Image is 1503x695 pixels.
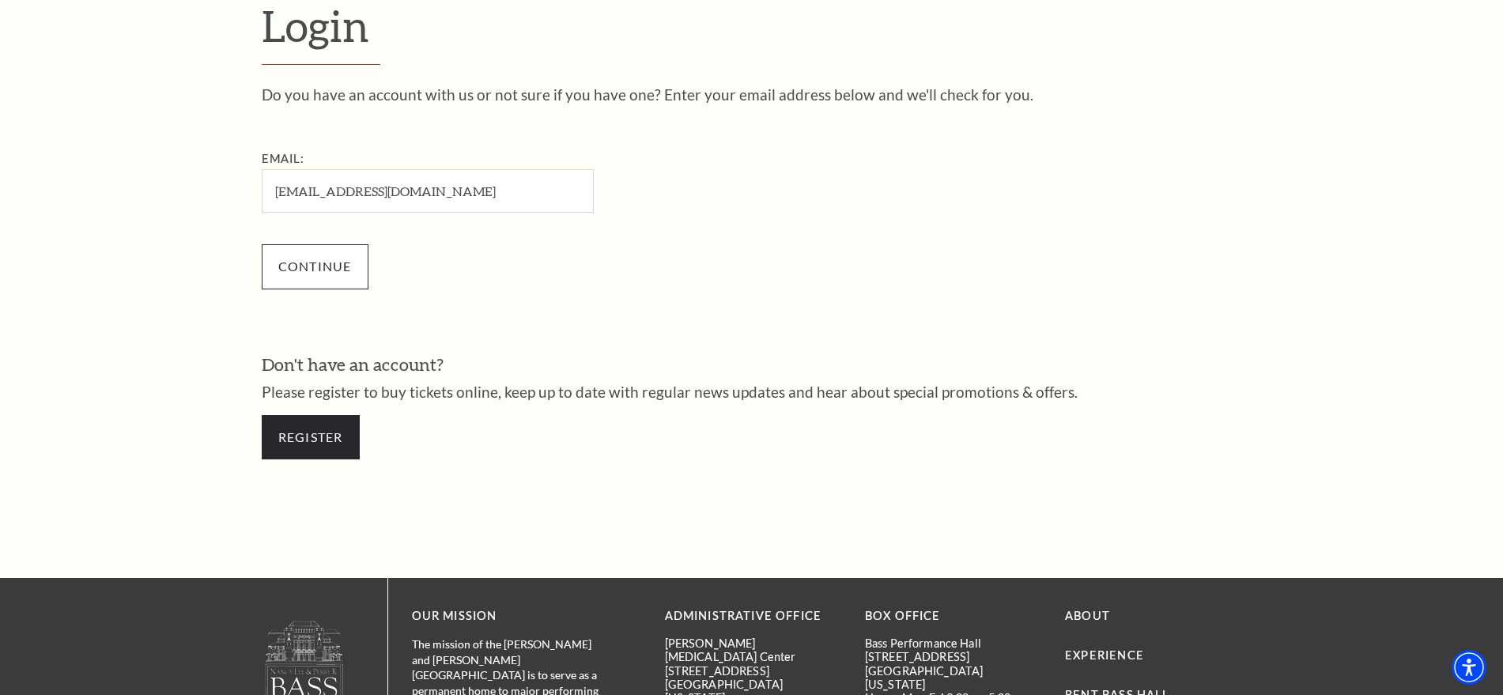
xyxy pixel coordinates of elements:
[865,664,1041,692] p: [GEOGRAPHIC_DATA][US_STATE]
[262,353,1242,377] h3: Don't have an account?
[1452,650,1486,685] div: Accessibility Menu
[262,169,594,213] input: Required
[865,650,1041,663] p: [STREET_ADDRESS]
[865,636,1041,650] p: Bass Performance Hall
[262,244,368,289] input: Submit button
[665,636,841,664] p: [PERSON_NAME][MEDICAL_DATA] Center
[262,87,1242,102] p: Do you have an account with us or not sure if you have one? Enter your email address below and we...
[1065,648,1144,662] a: Experience
[1065,609,1110,622] a: About
[262,415,360,459] a: Register
[262,152,305,165] label: Email:
[665,606,841,626] p: Administrative Office
[262,384,1242,399] p: Please register to buy tickets online, keep up to date with regular news updates and hear about s...
[412,606,610,626] p: OUR MISSION
[865,606,1041,626] p: BOX OFFICE
[665,664,841,678] p: [STREET_ADDRESS]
